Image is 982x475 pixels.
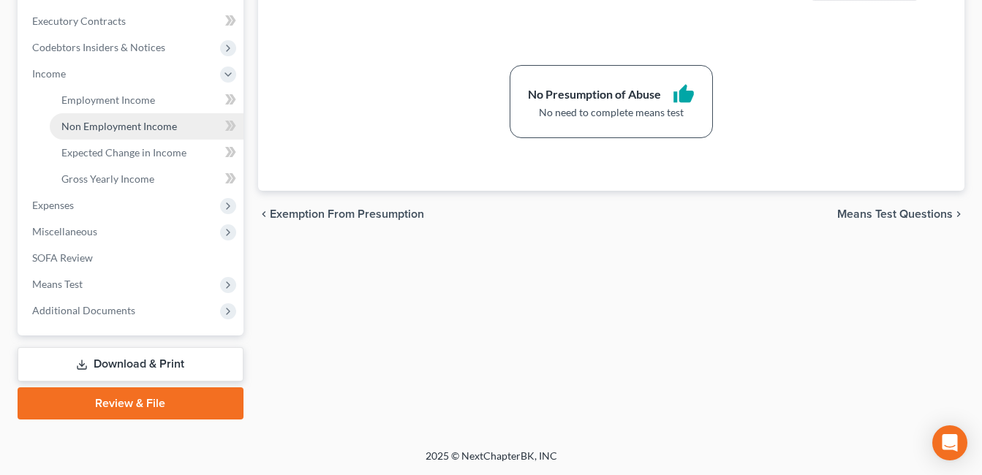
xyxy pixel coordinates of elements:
[18,387,243,419] a: Review & File
[258,208,424,220] button: chevron_left Exemption from Presumption
[61,146,186,159] span: Expected Change in Income
[32,278,83,290] span: Means Test
[61,94,155,106] span: Employment Income
[32,67,66,80] span: Income
[32,251,93,264] span: SOFA Review
[32,41,165,53] span: Codebtors Insiders & Notices
[528,86,661,103] div: No Presumption of Abuse
[75,449,908,475] div: 2025 © NextChapterBK, INC
[270,208,424,220] span: Exemption from Presumption
[837,208,953,220] span: Means Test Questions
[528,105,695,120] div: No need to complete means test
[32,225,97,237] span: Miscellaneous
[837,208,964,220] button: Means Test Questions chevron_right
[258,208,270,220] i: chevron_left
[61,120,177,132] span: Non Employment Income
[50,166,243,192] a: Gross Yearly Income
[20,245,243,271] a: SOFA Review
[20,8,243,34] a: Executory Contracts
[953,208,964,220] i: chevron_right
[50,87,243,113] a: Employment Income
[32,304,135,316] span: Additional Documents
[673,83,695,105] i: thumb_up
[932,425,967,460] div: Open Intercom Messenger
[32,199,74,211] span: Expenses
[18,347,243,381] a: Download & Print
[61,172,154,185] span: Gross Yearly Income
[50,113,243,140] a: Non Employment Income
[32,15,126,27] span: Executory Contracts
[50,140,243,166] a: Expected Change in Income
